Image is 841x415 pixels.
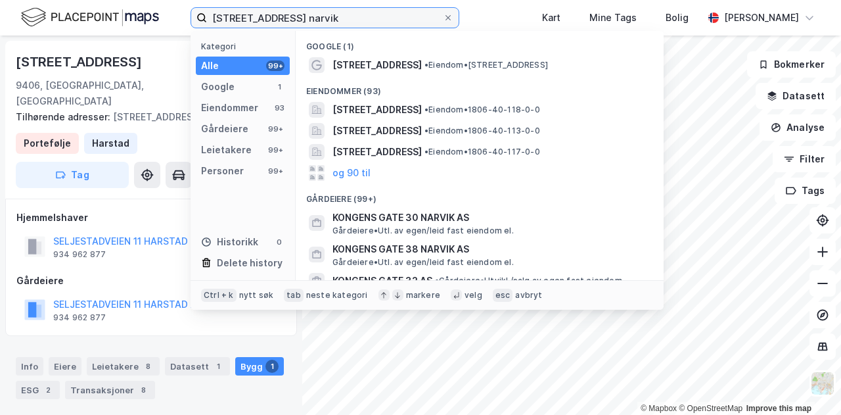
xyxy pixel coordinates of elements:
[424,147,428,157] span: •
[760,114,836,141] button: Analyse
[775,352,841,415] iframe: Chat Widget
[41,383,55,397] div: 2
[424,147,540,157] span: Eiendom • 1806-40-117-0-0
[332,165,371,181] button: og 90 til
[201,58,219,74] div: Alle
[201,121,248,137] div: Gårdeiere
[239,290,274,301] div: nytt søk
[775,352,841,415] div: Kontrollprogram for chat
[274,82,284,92] div: 1
[266,124,284,134] div: 99+
[542,10,560,26] div: Kart
[332,57,422,73] span: [STREET_ADDRESS]
[296,31,664,55] div: Google (1)
[274,103,284,113] div: 93
[424,126,428,135] span: •
[296,76,664,99] div: Eiendommer (93)
[747,51,836,78] button: Bokmerker
[424,60,428,70] span: •
[217,255,283,271] div: Delete history
[16,162,129,188] button: Tag
[424,105,540,115] span: Eiendom • 1806-40-118-0-0
[201,41,290,51] div: Kategori
[16,273,286,289] div: Gårdeiere
[746,404,811,413] a: Improve this map
[16,357,43,376] div: Info
[21,6,159,29] img: logo.f888ab2527a4732fd821a326f86c7f29.svg
[332,241,648,257] span: KONGENS GATE 38 NARVIK AS
[201,163,244,179] div: Personer
[493,289,513,302] div: esc
[201,289,237,302] div: Ctrl + k
[212,360,225,373] div: 1
[332,144,422,160] span: [STREET_ADDRESS]
[679,404,742,413] a: OpenStreetMap
[435,276,622,286] span: Gårdeiere • Utvikl./salg av egen fast eiendom
[332,226,514,236] span: Gårdeiere • Utl. av egen/leid fast eiendom el.
[201,79,235,95] div: Google
[756,83,836,109] button: Datasett
[201,142,252,158] div: Leietakere
[137,383,150,397] div: 8
[49,357,81,376] div: Eiere
[773,146,836,172] button: Filter
[266,166,284,176] div: 99+
[332,257,514,268] span: Gårdeiere • Utl. av egen/leid fast eiendom el.
[165,357,230,376] div: Datasett
[16,78,219,109] div: 9406, [GEOGRAPHIC_DATA], [GEOGRAPHIC_DATA]
[16,109,276,125] div: [STREET_ADDRESS]
[201,234,258,250] div: Historikk
[332,210,648,226] span: KONGENS GATE 30 NARVIK AS
[265,360,279,373] div: 1
[332,273,432,289] span: KONGENS GATE 32 AS
[201,100,258,116] div: Eiendommer
[16,381,60,399] div: ESG
[332,102,422,118] span: [STREET_ADDRESS]
[16,210,286,226] div: Hjemmelshaver
[465,290,482,301] div: velg
[641,404,677,413] a: Mapbox
[207,8,443,28] input: Søk på adresse, matrikkel, gårdeiere, leietakere eller personer
[266,61,284,71] div: 99+
[65,381,155,399] div: Transaksjoner
[424,126,540,136] span: Eiendom • 1806-40-113-0-0
[16,111,113,122] span: Tilhørende adresser:
[424,105,428,114] span: •
[724,10,799,26] div: [PERSON_NAME]
[141,360,154,373] div: 8
[53,249,106,260] div: 934 962 877
[284,289,304,302] div: tab
[435,276,439,285] span: •
[306,290,368,301] div: neste kategori
[53,312,106,323] div: 934 962 877
[87,357,160,376] div: Leietakere
[589,10,637,26] div: Mine Tags
[16,51,145,72] div: [STREET_ADDRESS]
[406,290,440,301] div: markere
[666,10,689,26] div: Bolig
[332,123,422,139] span: [STREET_ADDRESS]
[515,290,542,301] div: avbryt
[235,357,284,376] div: Bygg
[296,183,664,207] div: Gårdeiere (99+)
[424,60,548,70] span: Eiendom • [STREET_ADDRESS]
[266,145,284,155] div: 99+
[274,237,284,247] div: 0
[775,178,836,204] button: Tags
[24,135,71,151] div: Portefølje
[92,135,129,151] div: Harstad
